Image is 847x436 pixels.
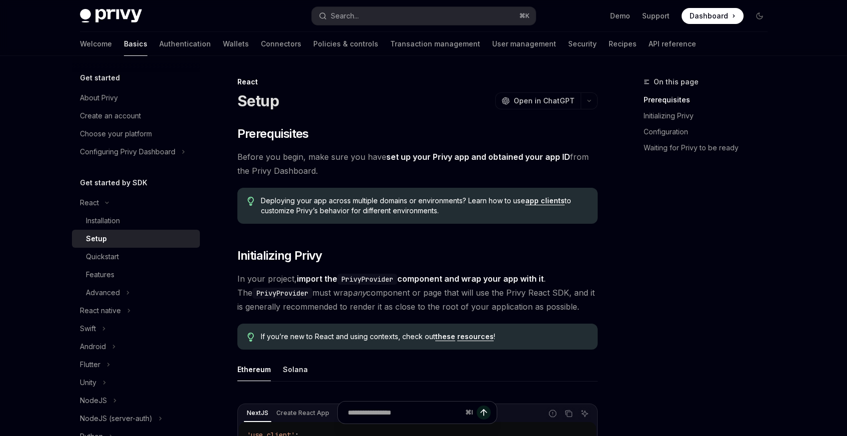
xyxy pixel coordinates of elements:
button: Toggle Android section [72,338,200,356]
div: Create an account [80,110,141,122]
h5: Get started [80,72,120,84]
div: NodeJS [80,395,107,407]
span: Dashboard [690,11,728,21]
a: Setup [72,230,200,248]
a: Initializing Privy [644,108,776,124]
a: Choose your platform [72,125,200,143]
div: Unity [80,377,96,389]
button: Toggle dark mode [752,8,768,24]
a: Authentication [159,32,211,56]
button: Toggle Advanced section [72,284,200,302]
a: Security [568,32,597,56]
div: Flutter [80,359,100,371]
span: Before you begin, make sure you have from the Privy Dashboard. [237,150,598,178]
a: Quickstart [72,248,200,266]
a: Welcome [80,32,112,56]
button: Toggle Swift section [72,320,200,338]
div: Swift [80,323,96,335]
code: PrivyProvider [252,288,312,299]
a: Create an account [72,107,200,125]
div: Search... [331,10,359,22]
svg: Tip [247,197,254,206]
button: Toggle React section [72,194,200,212]
div: React [237,77,598,87]
button: Toggle React native section [72,302,200,320]
button: Send message [477,406,491,420]
div: Solana [283,358,308,381]
span: Deploying your app across multiple domains or environments? Learn how to use to customize Privy’s... [261,196,587,216]
span: In your project, . The must wrap component or page that will use the Privy React SDK, and it is g... [237,272,598,314]
a: Support [642,11,670,21]
div: React native [80,305,121,317]
img: dark logo [80,9,142,23]
a: Demo [610,11,630,21]
div: About Privy [80,92,118,104]
div: Quickstart [86,251,119,263]
a: Basics [124,32,147,56]
span: ⌘ K [519,12,530,20]
a: Prerequisites [644,92,776,108]
a: Waiting for Privy to be ready [644,140,776,156]
strong: import the component and wrap your app with it [297,274,544,284]
a: Configuration [644,124,776,140]
h1: Setup [237,92,279,110]
h5: Get started by SDK [80,177,147,189]
span: Open in ChatGPT [514,96,575,106]
a: set up your Privy app and obtained your app ID [386,152,570,162]
a: Transaction management [390,32,480,56]
em: any [353,288,366,298]
a: Connectors [261,32,301,56]
a: About Privy [72,89,200,107]
button: Toggle Unity section [72,374,200,392]
div: Configuring Privy Dashboard [80,146,175,158]
a: User management [492,32,556,56]
a: Features [72,266,200,284]
button: Toggle NodeJS section [72,392,200,410]
button: Open search [312,7,536,25]
div: Setup [86,233,107,245]
a: Wallets [223,32,249,56]
div: Ethereum [237,358,271,381]
a: Recipes [609,32,637,56]
button: Toggle Flutter section [72,356,200,374]
a: app clients [525,196,565,205]
div: Android [80,341,106,353]
span: Prerequisites [237,126,309,142]
div: Features [86,269,114,281]
div: Choose your platform [80,128,152,140]
button: Toggle Configuring Privy Dashboard section [72,143,200,161]
svg: Tip [247,333,254,342]
div: NodeJS (server-auth) [80,413,152,425]
span: On this page [654,76,699,88]
div: Advanced [86,287,120,299]
input: Ask a question... [348,402,461,424]
a: resources [457,332,494,341]
a: Policies & controls [313,32,378,56]
a: API reference [649,32,696,56]
a: these [435,332,455,341]
div: React [80,197,99,209]
a: Dashboard [682,8,744,24]
a: Installation [72,212,200,230]
button: Open in ChatGPT [495,92,581,109]
span: Initializing Privy [237,248,322,264]
span: If you’re new to React and using contexts, check out ! [261,332,587,342]
code: PrivyProvider [337,274,397,285]
div: Installation [86,215,120,227]
button: Toggle NodeJS (server-auth) section [72,410,200,428]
